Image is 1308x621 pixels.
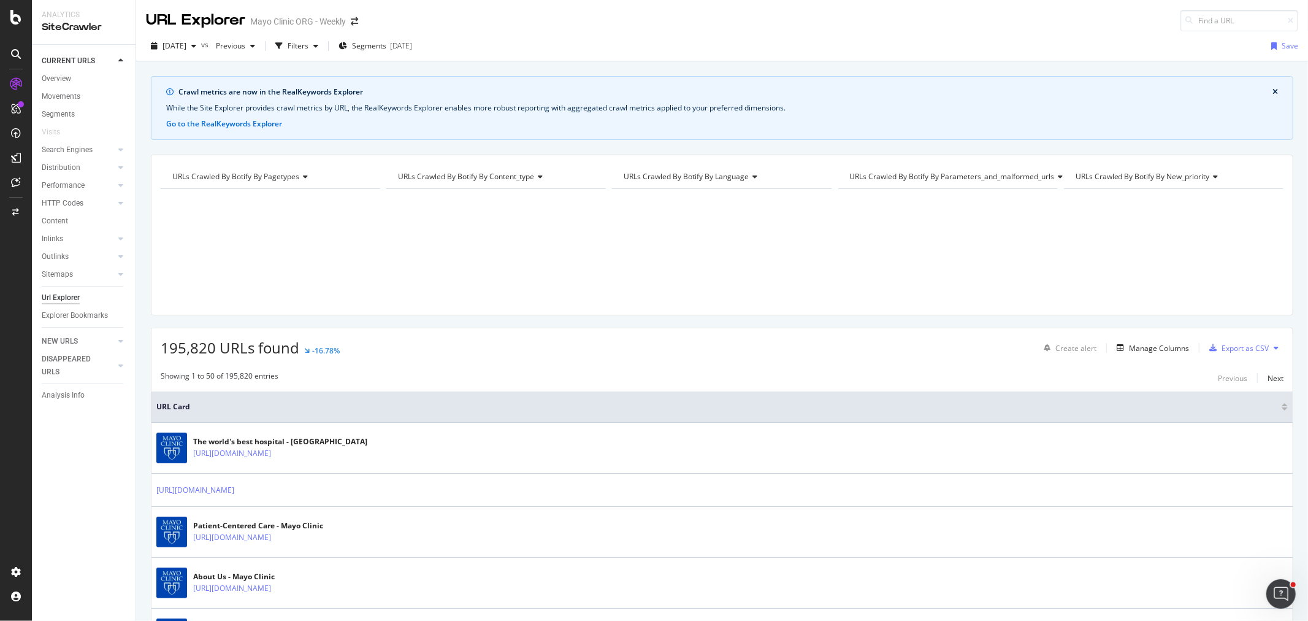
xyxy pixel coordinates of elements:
[193,571,324,582] div: About Us - Mayo Clinic
[1269,84,1281,100] button: close banner
[166,118,282,129] button: Go to the RealKeywords Explorer
[1282,40,1298,51] div: Save
[42,215,127,228] a: Content
[270,36,323,56] button: Filters
[250,15,346,28] div: Mayo Clinic ORG - Weekly
[42,268,115,281] a: Sitemaps
[161,337,299,358] span: 195,820 URLs found
[42,197,115,210] a: HTTP Codes
[163,40,186,51] span: 2025 Sep. 10th
[1180,10,1298,31] input: Find a URL
[398,171,534,182] span: URLs Crawled By Botify By content_type
[42,108,75,121] div: Segments
[42,233,63,245] div: Inlinks
[151,76,1293,140] div: info banner
[1218,371,1247,385] button: Previous
[1266,579,1296,609] iframe: Intercom live chat
[172,171,299,182] span: URLs Crawled By Botify By pagetypes
[42,161,80,174] div: Distribution
[42,144,93,156] div: Search Engines
[42,389,85,402] div: Analysis Info
[42,10,126,20] div: Analytics
[156,568,187,598] img: main image
[156,401,1279,412] span: URL Card
[161,371,278,385] div: Showing 1 to 50 of 195,820 entries
[1268,371,1283,385] button: Next
[193,520,324,531] div: Patient-Centered Care - Mayo Clinic
[42,72,71,85] div: Overview
[42,335,78,348] div: NEW URLS
[352,40,386,51] span: Segments
[42,108,127,121] a: Segments
[390,40,412,51] div: [DATE]
[193,436,367,447] div: The world's best hospital - [GEOGRAPHIC_DATA]
[288,40,308,51] div: Filters
[42,55,95,67] div: CURRENT URLS
[156,484,234,496] a: [URL][DOMAIN_NAME]
[42,353,104,379] div: DISAPPEARED URLS
[334,36,417,56] button: Segments[DATE]
[42,197,83,210] div: HTTP Codes
[42,389,127,402] a: Analysis Info
[1222,343,1269,353] div: Export as CSV
[396,167,595,187] h4: URLs Crawled By Botify By content_type
[42,179,115,192] a: Performance
[193,531,271,544] a: [URL][DOMAIN_NAME]
[211,36,260,56] button: Previous
[1204,338,1269,358] button: Export as CSV
[42,250,115,263] a: Outlinks
[42,90,80,103] div: Movements
[42,161,115,174] a: Distribution
[1268,373,1283,384] div: Next
[193,582,271,595] a: [URL][DOMAIN_NAME]
[42,20,126,34] div: SiteCrawler
[166,102,1278,114] div: While the Site Explorer provides crawl metrics by URL, the RealKeywords Explorer enables more rob...
[201,39,211,50] span: vs
[156,517,187,547] img: main image
[1073,167,1272,187] h4: URLs Crawled By Botify By new_priority
[847,167,1073,187] h4: URLs Crawled By Botify By parameters_and_malformed_urls
[42,353,115,379] a: DISAPPEARED URLS
[178,87,1272,98] div: Crawl metrics are now in the RealKeywords Explorer
[1112,341,1189,355] button: Manage Columns
[1218,373,1247,384] div: Previous
[42,309,108,322] div: Explorer Bookmarks
[193,447,271,460] a: [URL][DOMAIN_NAME]
[850,171,1055,182] span: URLs Crawled By Botify By parameters_and_malformed_urls
[146,36,201,56] button: [DATE]
[42,126,60,139] div: Visits
[42,55,115,67] a: CURRENT URLS
[42,250,69,263] div: Outlinks
[1039,338,1096,358] button: Create alert
[42,291,127,304] a: Url Explorer
[621,167,820,187] h4: URLs Crawled By Botify By language
[156,433,187,463] img: main image
[211,40,245,51] span: Previous
[1266,36,1298,56] button: Save
[42,309,127,322] a: Explorer Bookmarks
[42,291,80,304] div: Url Explorer
[351,17,358,26] div: arrow-right-arrow-left
[42,215,68,228] div: Content
[42,90,127,103] a: Movements
[42,268,73,281] div: Sitemaps
[42,233,115,245] a: Inlinks
[1129,343,1189,353] div: Manage Columns
[1055,343,1096,353] div: Create alert
[42,72,127,85] a: Overview
[1076,171,1210,182] span: URLs Crawled By Botify By new_priority
[42,126,72,139] a: Visits
[146,10,245,31] div: URL Explorer
[42,335,115,348] a: NEW URLS
[170,167,369,187] h4: URLs Crawled By Botify By pagetypes
[624,171,749,182] span: URLs Crawled By Botify By language
[42,179,85,192] div: Performance
[42,144,115,156] a: Search Engines
[312,345,340,356] div: -16.78%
